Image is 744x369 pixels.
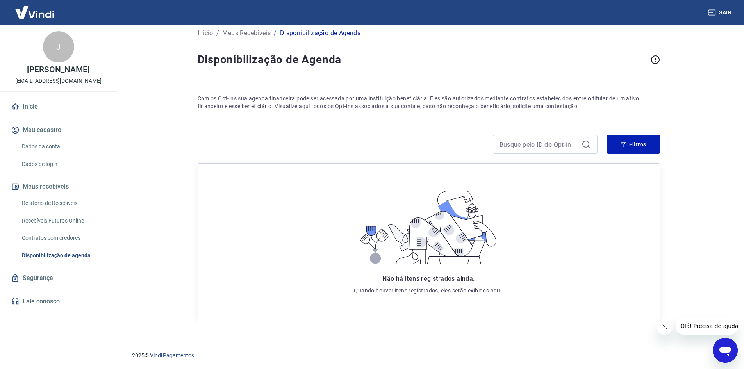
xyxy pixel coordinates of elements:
p: / [274,29,277,38]
p: [PERSON_NAME] [27,66,89,74]
a: Recebíveis Futuros Online [19,213,107,229]
h4: Disponibilização de Agenda [198,52,648,68]
iframe: Fechar mensagem [657,319,673,335]
button: Meu cadastro [9,121,107,139]
a: Meus Recebíveis [222,29,271,38]
button: Filtros [607,135,660,154]
a: Disponibilização de agenda [19,248,107,264]
a: Início [9,98,107,115]
button: Sair [707,5,735,20]
span: Olá! Precisa de ajuda? [5,5,66,12]
iframe: Mensagem da empresa [676,317,738,335]
a: Contratos com credores [19,230,107,246]
a: Dados da conta [19,139,107,155]
p: 2025 © [132,351,725,360]
a: Início [198,29,213,38]
p: Com os Opt-ins sua agenda financeira pode ser acessada por uma instituição beneficiária. Eles são... [198,94,660,110]
iframe: Botão para abrir a janela de mensagens [713,338,738,363]
p: [EMAIL_ADDRESS][DOMAIN_NAME] [15,77,102,85]
img: Vindi [9,0,60,24]
p: Disponibilização de Agenda [280,29,361,38]
div: J [43,31,74,62]
span: Não há itens registrados ainda. [382,275,475,282]
a: Dados de login [19,156,107,172]
p: Quando houver itens registrados, eles serão exibidos aqui. [354,287,503,294]
a: Vindi Pagamentos [150,352,194,358]
a: Fale conosco [9,293,107,310]
a: Segurança [9,269,107,287]
a: Relatório de Recebíveis [19,195,107,211]
p: / [216,29,219,38]
button: Meus recebíveis [9,178,107,195]
input: Busque pelo ID do Opt-in [500,139,578,150]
